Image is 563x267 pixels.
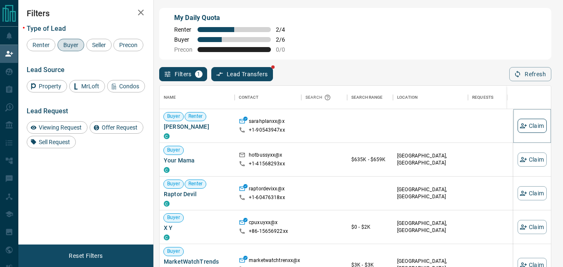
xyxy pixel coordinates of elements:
[69,80,105,92] div: MrLoft
[107,80,145,92] div: Condos
[305,86,333,109] div: Search
[116,42,140,48] span: Precon
[211,67,273,81] button: Lead Transfers
[249,219,278,228] p: cpuxuyxx@x
[276,26,294,33] span: 2 / 4
[468,86,543,109] div: Requests
[518,119,547,133] button: Claim
[518,220,547,234] button: Claim
[164,235,170,240] div: condos.ca
[113,39,143,51] div: Precon
[185,180,206,187] span: Renter
[397,86,418,109] div: Location
[86,39,112,51] div: Seller
[36,139,73,145] span: Sell Request
[164,224,230,232] span: X Y
[185,113,206,120] span: Renter
[159,67,207,81] button: Filters1
[239,86,258,109] div: Contact
[164,214,183,221] span: Buyer
[249,127,285,134] p: +1- 90543947xx
[276,36,294,43] span: 2 / 6
[249,185,285,194] p: raptordevixx@x
[164,167,170,173] div: condos.ca
[36,124,85,131] span: Viewing Request
[347,86,393,109] div: Search Range
[249,160,285,167] p: +1- 41568293xx
[99,124,140,131] span: Offer Request
[164,133,170,139] div: condos.ca
[30,42,53,48] span: Renter
[164,180,183,187] span: Buyer
[249,194,285,201] p: +1- 60476318xx
[36,83,64,90] span: Property
[509,67,551,81] button: Refresh
[160,86,235,109] div: Name
[164,248,183,255] span: Buyer
[174,26,193,33] span: Renter
[27,107,68,115] span: Lead Request
[90,121,143,134] div: Offer Request
[351,86,383,109] div: Search Range
[249,118,285,127] p: sarahplanxx@x
[27,66,65,74] span: Lead Source
[249,152,283,160] p: hotbussyxx@x
[397,152,464,167] p: [GEOGRAPHIC_DATA], [GEOGRAPHIC_DATA]
[472,86,493,109] div: Requests
[27,39,55,51] div: Renter
[196,71,202,77] span: 1
[174,46,193,53] span: Precon
[164,156,230,165] span: Your Mama
[351,223,389,231] p: $0 - $2K
[249,257,300,266] p: marketwatchtrenxx@x
[393,86,468,109] div: Location
[164,190,230,198] span: Raptor Devil
[249,228,288,235] p: +86- 15656922xx
[276,46,294,53] span: 0 / 0
[63,249,108,263] button: Reset Filters
[164,147,183,154] span: Buyer
[89,42,109,48] span: Seller
[58,39,84,51] div: Buyer
[27,80,67,92] div: Property
[116,83,142,90] span: Condos
[164,201,170,207] div: condos.ca
[27,25,66,32] span: Type of Lead
[174,36,193,43] span: Buyer
[174,13,294,23] p: My Daily Quota
[164,122,230,131] span: [PERSON_NAME]
[164,113,183,120] span: Buyer
[235,86,301,109] div: Contact
[518,152,547,167] button: Claim
[397,220,464,234] p: [GEOGRAPHIC_DATA], [GEOGRAPHIC_DATA]
[518,186,547,200] button: Claim
[164,86,176,109] div: Name
[397,186,464,200] p: [GEOGRAPHIC_DATA], [GEOGRAPHIC_DATA]
[78,83,102,90] span: MrLoft
[27,136,76,148] div: Sell Request
[27,8,145,18] h2: Filters
[60,42,81,48] span: Buyer
[27,121,88,134] div: Viewing Request
[351,156,389,163] p: $635K - $659K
